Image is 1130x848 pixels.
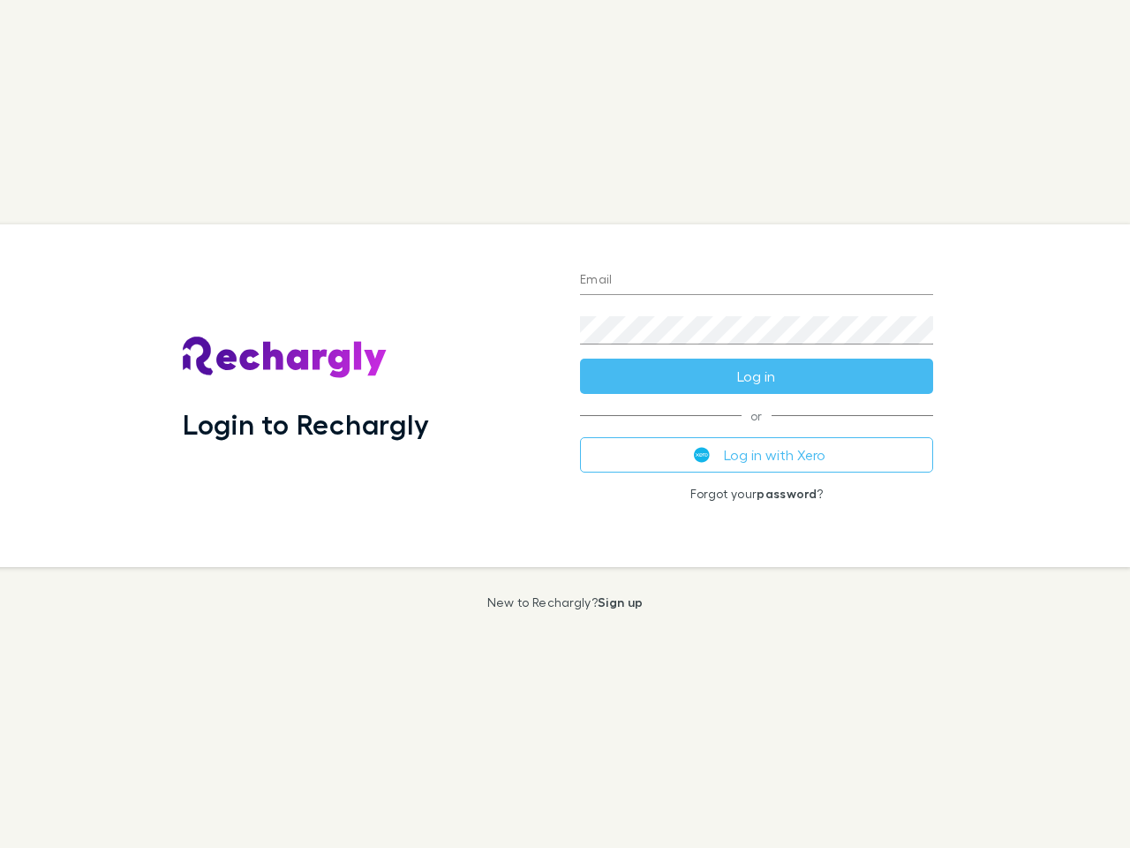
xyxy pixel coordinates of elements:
span: or [580,415,933,416]
img: Xero's logo [694,447,710,463]
a: password [757,486,817,501]
img: Rechargly's Logo [183,337,388,379]
p: Forgot your ? [580,487,933,501]
a: Sign up [598,594,643,609]
button: Log in [580,359,933,394]
p: New to Rechargly? [487,595,644,609]
button: Log in with Xero [580,437,933,473]
h1: Login to Rechargly [183,407,429,441]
